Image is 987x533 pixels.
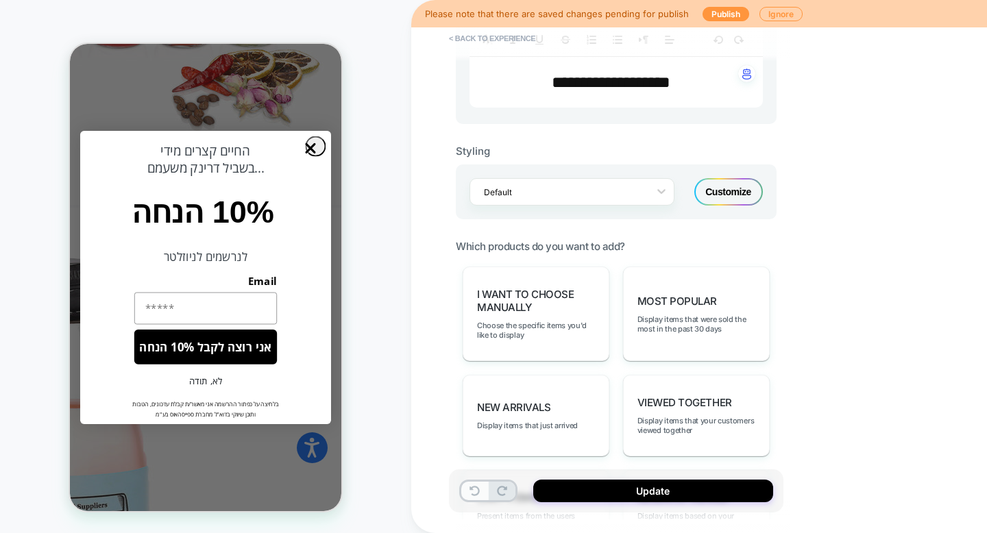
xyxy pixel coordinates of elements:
span: I want to choose manually [477,288,595,314]
button: Update [533,480,773,502]
button: Close dialog [235,92,256,113]
span: Choose the specific items you'd like to display [477,321,595,340]
span: Display items that just arrived [477,421,578,430]
span: Display items that were sold the most in the past 30 days [637,314,755,334]
img: edit with ai [742,69,751,79]
h1: 10% הנחה [62,153,210,184]
span: Most Popular [637,295,717,308]
button: Publish [703,7,749,21]
span: Viewed Together [637,396,732,409]
span: Which products do you want to add? [456,240,625,253]
div: Styling [456,145,777,158]
button: Ignore [759,7,803,21]
span: החיים קצרים מידי [90,98,180,115]
label: Email [64,230,207,248]
span: New Arrivals [477,401,550,414]
span: Display items that your customers viewed together [637,416,755,435]
button: אני רוצה לקבל 10% הנחה [64,286,207,321]
span: לנרשמים לניוזלטר [94,205,178,221]
span: בלחיצה על כפתור ההרשמה אני מאשר/ת קבלת עדכונים, הטבות ותוכן שיווקי בדוא"ל מחברת ספייסהאוס בע"מ [62,356,208,374]
button: לא, תודה [64,325,207,349]
span: ...בשביל דרינק משעמם [77,115,195,132]
button: < Back to experience [442,27,542,49]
